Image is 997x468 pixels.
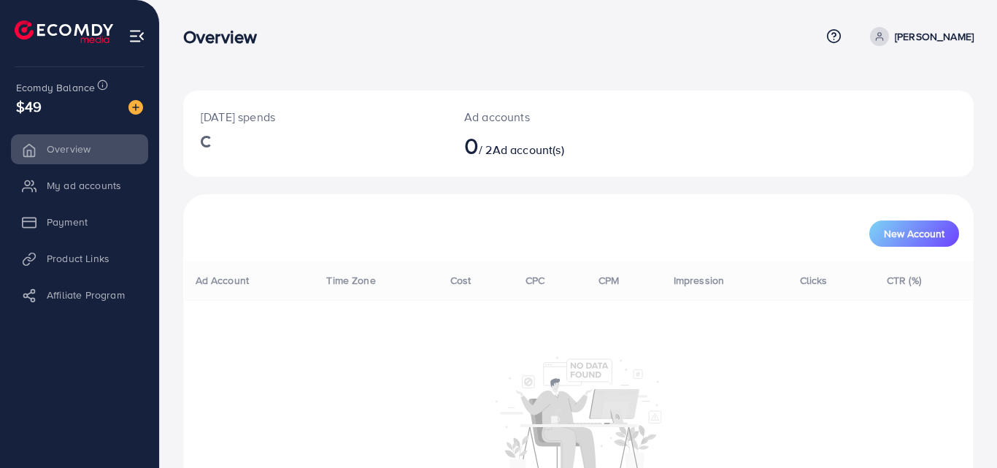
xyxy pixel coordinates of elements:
p: [PERSON_NAME] [895,28,974,45]
img: menu [128,28,145,45]
img: logo [15,20,113,43]
span: New Account [884,229,944,239]
img: image [128,100,143,115]
span: Ad account(s) [493,142,564,158]
p: [DATE] spends [201,108,429,126]
span: 0 [464,128,479,162]
button: New Account [869,220,959,247]
a: [PERSON_NAME] [864,27,974,46]
p: Ad accounts [464,108,627,126]
span: $49 [16,96,42,117]
h3: Overview [183,26,269,47]
h2: / 2 [464,131,627,159]
span: Ecomdy Balance [16,80,95,95]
